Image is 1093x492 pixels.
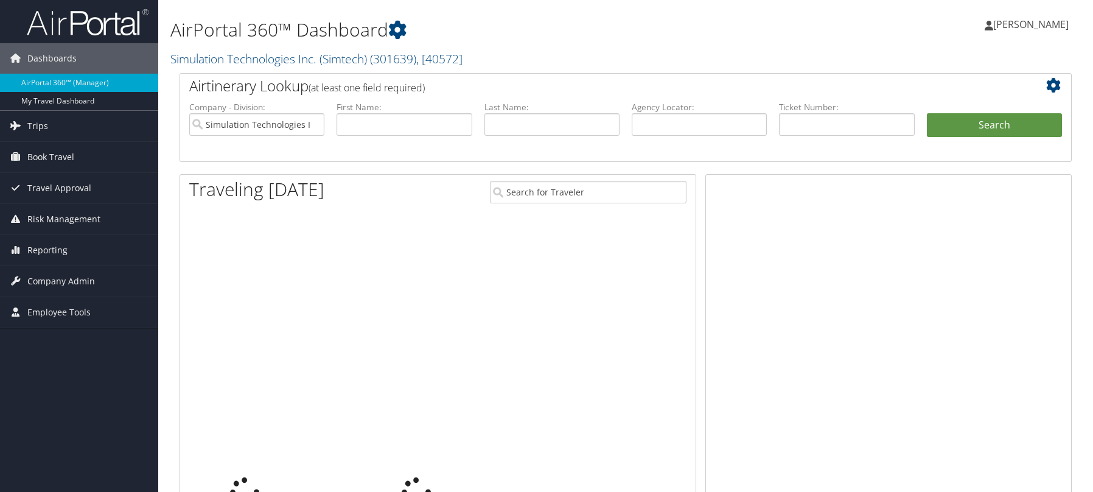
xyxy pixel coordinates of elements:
span: Employee Tools [27,297,91,328]
input: Search for Traveler [490,181,686,203]
label: First Name: [337,101,472,113]
span: Company Admin [27,266,95,297]
button: Search [927,113,1062,138]
img: airportal-logo.png [27,8,148,37]
a: [PERSON_NAME] [985,6,1081,43]
h2: Airtinerary Lookup [189,76,988,96]
label: Agency Locator: [632,101,767,113]
span: , [ 40572 ] [416,51,463,67]
h1: AirPortal 360™ Dashboard [170,17,777,43]
span: Risk Management [27,204,100,234]
span: ( 301639 ) [370,51,416,67]
span: Trips [27,111,48,141]
span: [PERSON_NAME] [993,18,1069,31]
label: Last Name: [484,101,620,113]
span: Dashboards [27,43,77,74]
label: Company - Division: [189,101,324,113]
span: Travel Approval [27,173,91,203]
a: Simulation Technologies Inc. (Simtech) [170,51,463,67]
span: Book Travel [27,142,74,172]
label: Ticket Number: [779,101,914,113]
span: Reporting [27,235,68,265]
span: (at least one field required) [309,81,425,94]
h1: Traveling [DATE] [189,177,324,202]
